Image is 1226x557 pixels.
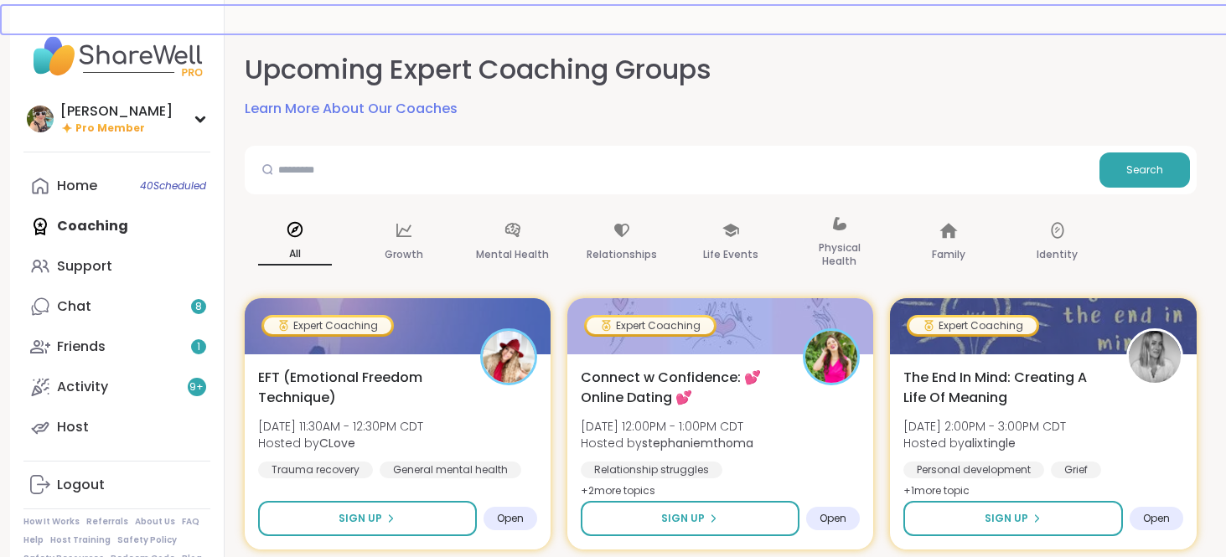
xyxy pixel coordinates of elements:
[258,435,423,451] span: Hosted by
[23,465,210,505] a: Logout
[23,534,44,546] a: Help
[23,27,210,85] img: ShareWell Nav Logo
[909,317,1037,334] div: Expert Coaching
[194,219,207,232] iframe: Spotlight
[57,378,108,396] div: Activity
[23,286,210,327] a: Chat8
[135,516,175,528] a: About Us
[380,462,521,478] div: General mental health
[805,331,857,383] img: stephaniemthoma
[965,435,1016,451] b: alixtingle
[903,462,1044,478] div: Personal development
[57,297,91,316] div: Chat
[581,418,753,435] span: [DATE] 12:00PM - 1:00PM CDT
[23,407,210,447] a: Host
[903,501,1122,536] button: Sign Up
[932,245,965,265] p: Family
[1126,162,1163,178] span: Search
[903,418,1066,435] span: [DATE] 2:00PM - 3:00PM CDT
[587,317,714,334] div: Expert Coaching
[57,338,106,356] div: Friends
[57,418,89,436] div: Host
[476,245,549,265] p: Mental Health
[57,177,97,195] div: Home
[803,238,877,271] p: Physical Health
[581,462,722,478] div: Relationship struggles
[195,300,202,314] span: 8
[1037,245,1078,265] p: Identity
[75,121,145,136] span: Pro Member
[1143,512,1170,525] span: Open
[581,435,753,451] span: Hosted by
[23,246,210,286] a: Support
[245,99,458,119] a: Learn More About Our Coaches
[1051,462,1101,478] div: Grief
[483,331,535,383] img: CLove
[50,534,111,546] a: Host Training
[258,418,423,435] span: [DATE] 11:30AM - 12:30PM CDT
[258,462,373,478] div: Trauma recovery
[264,317,391,334] div: Expert Coaching
[642,435,753,451] b: stephaniemthoma
[140,179,206,193] span: 40 Scheduled
[581,501,799,536] button: Sign Up
[319,435,355,451] b: CLove
[23,166,210,206] a: Home40Scheduled
[27,106,54,132] img: Adrienne_QueenOfTheDawn
[258,244,332,266] p: All
[23,327,210,367] a: Friends1
[258,501,477,536] button: Sign Up
[23,367,210,407] a: Activity9+
[57,257,112,276] div: Support
[23,516,80,528] a: How It Works
[385,245,423,265] p: Growth
[182,516,199,528] a: FAQ
[189,380,204,395] span: 9 +
[258,368,462,408] span: EFT (Emotional Freedom Technique)
[820,512,846,525] span: Open
[197,340,200,354] span: 1
[581,368,784,408] span: Connect w Confidence: 💕 Online Dating 💕
[497,512,524,525] span: Open
[339,511,382,526] span: Sign Up
[86,516,128,528] a: Referrals
[1099,152,1190,188] button: Search
[245,51,711,89] h2: Upcoming Expert Coaching Groups
[661,511,705,526] span: Sign Up
[587,245,657,265] p: Relationships
[903,435,1066,451] span: Hosted by
[1129,331,1181,383] img: alixtingle
[117,534,177,546] a: Safety Policy
[703,245,758,265] p: Life Events
[985,511,1028,526] span: Sign Up
[903,368,1107,408] span: The End In Mind: Creating A Life Of Meaning
[60,102,173,121] div: [PERSON_NAME]
[57,476,105,494] div: Logout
